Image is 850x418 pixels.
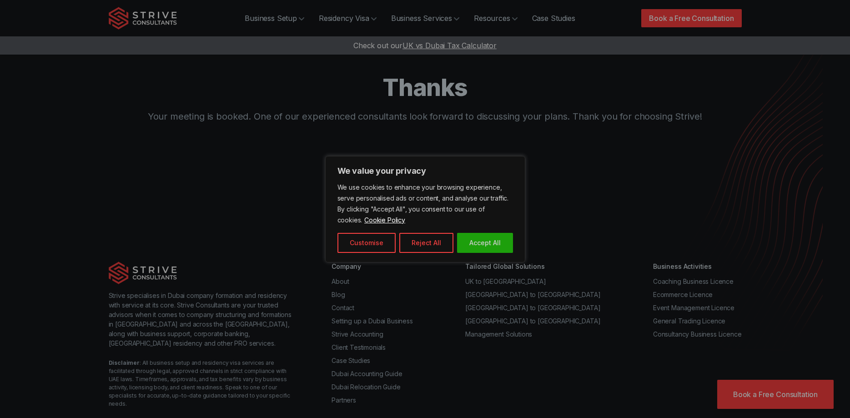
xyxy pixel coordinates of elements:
div: We value your privacy [325,156,525,262]
p: We use cookies to enhance your browsing experience, serve personalised ads or content, and analys... [337,182,513,226]
a: Cookie Policy [364,216,406,224]
button: Customise [337,233,396,253]
button: Reject All [399,233,453,253]
p: We value your privacy [337,166,513,176]
button: Accept All [457,233,513,253]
